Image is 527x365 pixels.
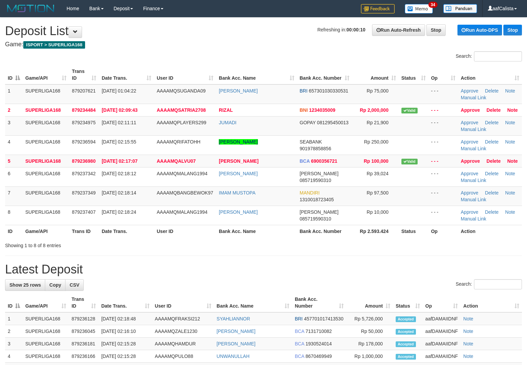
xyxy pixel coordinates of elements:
th: ID: activate to sort column descending [5,65,23,84]
a: Delete [485,190,498,195]
span: 879237407 [72,209,96,215]
a: Stop [426,24,446,36]
td: Rp 50,000 [346,325,393,338]
span: Valid transaction [401,108,418,113]
td: SUPERLIGA168 [23,338,69,350]
td: - - - [428,206,458,225]
label: Search: [456,51,522,61]
th: Game/API [23,225,69,237]
a: Run Auto-DPS [457,25,502,35]
h1: Deposit List [5,24,522,38]
th: Status [399,225,428,237]
span: Rp 39,024 [367,171,389,176]
span: Accepted [396,329,416,335]
td: aafDAMAIIDNF [423,325,460,338]
td: 1 [5,312,23,325]
a: Manual Link [461,178,486,183]
a: Delete [486,107,501,113]
th: User ID [154,225,216,237]
th: Status: activate to sort column ascending [393,293,423,312]
a: JUMADI [219,120,236,125]
span: 879236980 [72,158,96,164]
th: ID: activate to sort column descending [5,293,23,312]
span: BNI [300,107,308,113]
a: Note [507,158,518,164]
a: SYAHLIANNOR [217,316,250,321]
td: - - - [428,84,458,104]
td: - - - [428,116,458,135]
td: AAAAMQZALE1230 [152,325,214,338]
span: 879234484 [72,107,96,113]
a: [PERSON_NAME] [219,139,258,145]
a: [PERSON_NAME] [219,88,258,94]
span: Copy 081295450013 to clipboard [317,120,348,125]
span: [DATE] 02:15:55 [102,139,136,145]
a: Delete [485,88,498,94]
span: Accepted [396,341,416,347]
span: Copy 6900356721 to clipboard [311,158,337,164]
span: Rp 21,900 [367,120,389,125]
strong: 00:00:10 [346,27,365,32]
span: Rp 10,000 [367,209,389,215]
a: Note [505,139,515,145]
td: aafDAMAIIDNF [423,350,460,363]
a: Delete [485,139,498,145]
th: ID [5,225,23,237]
img: MOTION_logo.png [5,3,56,14]
th: Op: activate to sort column ascending [423,293,460,312]
span: ISPORT > SUPERLIGA168 [23,41,85,49]
td: 4 [5,350,23,363]
span: Accepted [396,354,416,360]
td: aafDAMAIIDNF [423,338,460,350]
span: BCA [295,329,304,334]
td: AAAAMQHAMDUR [152,338,214,350]
div: Showing 1 to 8 of 8 entries [5,239,214,249]
th: Bank Acc. Name: activate to sort column ascending [216,65,297,84]
a: Note [505,88,515,94]
span: [DATE] 02:17:07 [102,158,137,164]
span: Show 25 rows [9,282,41,288]
a: Delete [485,209,498,215]
a: [PERSON_NAME] [219,209,258,215]
td: SUPERLIGA168 [23,167,69,186]
span: BCA [295,341,304,346]
th: Date Trans.: activate to sort column ascending [99,65,154,84]
a: Manual Link [461,146,486,151]
td: AAAAMQFRAKSI212 [152,312,214,325]
td: 2 [5,325,23,338]
td: AAAAMQPULO88 [152,350,214,363]
span: AAAAMQSUGANDA09 [157,88,206,94]
span: MANDIRI [300,190,320,195]
td: 4 [5,135,23,155]
a: Manual Link [461,197,486,202]
a: [PERSON_NAME] [217,329,256,334]
td: 3 [5,338,23,350]
span: [PERSON_NAME] [300,171,339,176]
th: Action [458,225,522,237]
td: SUPERLIGA168 [23,155,69,167]
a: IMAM MUSTOPA [219,190,255,195]
a: Manual Link [461,95,486,100]
img: panduan.png [443,4,477,13]
td: 1 [5,84,23,104]
a: Manual Link [461,127,486,132]
span: Copy 1930524014 to clipboard [306,341,332,346]
span: [DATE] 02:11:11 [102,120,136,125]
span: [DATE] 02:18:24 [102,209,136,215]
td: 7 [5,186,23,206]
td: 879236181 [69,338,99,350]
span: AAAAMQMALANG1994 [157,209,207,215]
td: 8 [5,206,23,225]
span: 879236594 [72,139,96,145]
td: SUPERLIGA168 [23,104,69,116]
th: Trans ID [69,225,99,237]
td: SUPERLIGA168 [23,312,69,325]
td: SUPERLIGA168 [23,116,69,135]
th: Trans ID: activate to sort column ascending [69,293,99,312]
td: SUPERLIGA168 [23,206,69,225]
span: Copy 085719590310 to clipboard [300,178,331,183]
td: 6 [5,167,23,186]
span: 879207621 [72,88,96,94]
th: Date Trans. [99,225,154,237]
a: Approve [461,158,480,164]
